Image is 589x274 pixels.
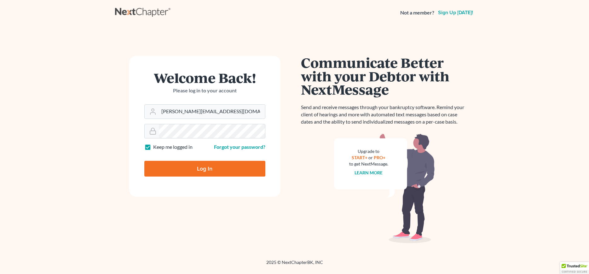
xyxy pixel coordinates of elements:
[355,170,383,175] a: Learn more
[349,148,388,154] div: Upgrade to
[144,71,265,85] h1: Welcome Back!
[159,105,265,119] input: Email Address
[437,10,474,15] a: Sign up [DATE]!
[374,155,385,160] a: PRO+
[352,155,367,160] a: START+
[153,143,193,151] label: Keep me logged in
[400,9,434,16] strong: Not a member?
[560,262,589,274] div: TrustedSite Certified
[301,56,468,96] h1: Communicate Better with your Debtor with NextMessage
[349,161,388,167] div: to get NextMessage.
[144,161,265,177] input: Log In
[301,104,468,125] p: Send and receive messages through your bankruptcy software. Remind your client of hearings and mo...
[334,133,435,243] img: nextmessage_bg-59042aed3d76b12b5cd301f8e5b87938c9018125f34e5fa2b7a6b67550977c72.svg
[214,144,265,150] a: Forgot your password?
[115,259,474,271] div: 2025 © NextChapterBK, INC
[368,155,373,160] span: or
[144,87,265,94] p: Please log in to your account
